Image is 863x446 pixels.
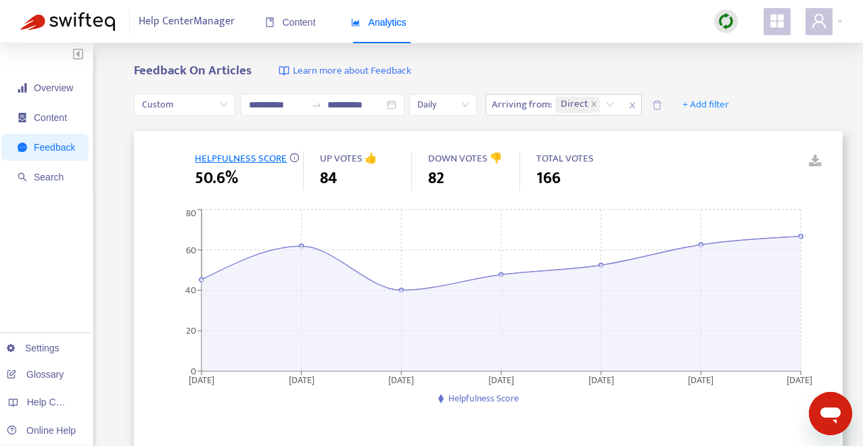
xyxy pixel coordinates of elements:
[682,97,729,113] span: + Add filter
[672,94,739,116] button: + Add filter
[417,95,469,115] span: Daily
[448,391,519,406] span: Helpfulness Score
[811,13,827,29] span: user
[18,172,27,182] span: search
[186,242,196,257] tspan: 60
[7,425,76,436] a: Online Help
[428,166,444,191] span: 82
[320,166,337,191] span: 84
[186,323,196,339] tspan: 20
[320,150,377,167] span: UP VOTES 👍
[624,97,641,114] span: close
[34,142,75,153] span: Feedback
[809,392,852,435] iframe: Button to launch messaging window
[7,369,64,380] a: Glossary
[351,18,360,27] span: area-chart
[351,17,406,28] span: Analytics
[428,150,503,167] span: DOWN VOTES 👎
[652,100,662,110] span: delete
[488,372,514,387] tspan: [DATE]
[18,113,27,122] span: container
[561,97,588,113] span: Direct
[389,372,415,387] tspan: [DATE]
[265,17,316,28] span: Content
[787,372,812,387] tspan: [DATE]
[191,363,196,378] tspan: 0
[536,166,561,191] span: 166
[590,101,597,109] span: close
[18,143,27,152] span: message
[311,99,322,110] span: swap-right
[34,112,67,123] span: Content
[536,150,594,167] span: TOTAL VOTES
[34,172,64,182] span: Search
[134,60,252,81] b: Feedback On Articles
[34,82,73,93] span: Overview
[289,372,314,387] tspan: [DATE]
[588,372,614,387] tspan: [DATE]
[265,18,275,27] span: book
[186,205,196,221] tspan: 80
[555,97,600,113] span: Direct
[195,150,287,167] span: HELPFULNESS SCORE
[718,13,734,30] img: sync.dc5367851b00ba804db3.png
[486,95,554,115] span: Arriving from :
[769,13,785,29] span: appstore
[279,66,289,76] img: image-link
[293,64,411,79] span: Learn more about Feedback
[689,372,714,387] tspan: [DATE]
[189,372,214,387] tspan: [DATE]
[7,343,60,353] a: Settings
[311,99,322,110] span: to
[20,12,115,31] img: Swifteq
[139,9,235,34] span: Help Center Manager
[195,166,238,191] span: 50.6%
[142,95,227,115] span: Custom
[27,397,83,407] span: Help Centers
[185,282,196,298] tspan: 40
[279,64,411,79] a: Learn more about Feedback
[18,83,27,93] span: signal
